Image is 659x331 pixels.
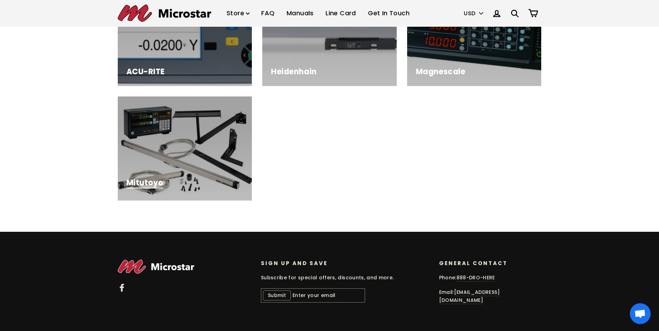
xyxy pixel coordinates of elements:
a: Mitutoyo [118,96,252,201]
a: Store [221,3,255,24]
p: General Contact [439,260,537,267]
button: Submit [263,290,291,300]
img: Microstar Electronics [118,260,195,274]
a: FAQ [256,3,280,24]
p: Subscribe for special offers, discounts, and more. [261,274,429,281]
a: 888-DRO-HERE [456,274,495,282]
ul: Primary [221,3,415,24]
a: [EMAIL_ADDRESS][DOMAIN_NAME] [439,289,500,304]
img: Microstar Electronics [118,5,211,22]
p: Phone: [439,274,537,281]
a: Get In Touch [363,3,415,24]
a: Manuals [281,3,319,24]
a: Line Card [320,3,361,24]
input: Enter your email [261,288,365,302]
div: Open chat [630,303,651,324]
p: Sign up and save [261,260,429,267]
p: Email: [439,288,537,304]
